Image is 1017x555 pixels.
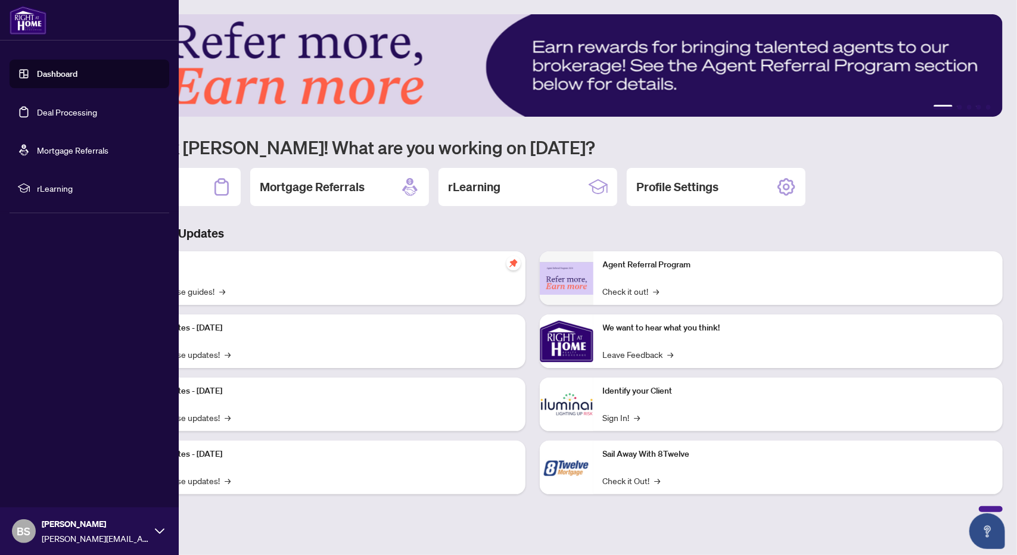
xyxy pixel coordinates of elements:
p: Agent Referral Program [603,258,994,272]
button: 5 [986,105,991,110]
p: We want to hear what you think! [603,322,994,335]
img: Agent Referral Program [540,262,593,295]
span: pushpin [506,256,521,270]
span: [PERSON_NAME][EMAIL_ADDRESS][PERSON_NAME][DOMAIN_NAME] [42,532,149,545]
button: 2 [957,105,962,110]
a: Sign In!→ [603,411,640,424]
h1: Welcome back [PERSON_NAME]! What are you working on [DATE]? [62,136,1003,158]
h2: Mortgage Referrals [260,179,365,195]
span: → [655,474,661,487]
p: Platform Updates - [DATE] [125,322,516,335]
p: Sail Away With 8Twelve [603,448,994,461]
p: Self-Help [125,258,516,272]
button: 1 [934,105,953,110]
a: Deal Processing [37,107,97,117]
img: logo [10,6,46,35]
button: 3 [967,105,972,110]
span: → [219,285,225,298]
h2: Profile Settings [636,179,719,195]
button: 4 [976,105,981,110]
span: → [635,411,640,424]
p: Identify your Client [603,385,994,398]
a: Mortgage Referrals [37,145,108,155]
h2: rLearning [448,179,500,195]
span: → [225,474,231,487]
span: → [225,348,231,361]
span: → [668,348,674,361]
button: Open asap [969,513,1005,549]
h3: Brokerage & Industry Updates [62,225,1003,242]
span: [PERSON_NAME] [42,517,149,531]
img: Slide 0 [62,14,1003,117]
span: → [225,411,231,424]
a: Check it Out!→ [603,474,661,487]
span: BS [17,523,31,540]
a: Leave Feedback→ [603,348,674,361]
span: rLearning [37,182,161,195]
img: We want to hear what you think! [540,314,593,368]
img: Identify your Client [540,378,593,431]
p: Platform Updates - [DATE] [125,385,516,398]
a: Check it out!→ [603,285,660,298]
img: Sail Away With 8Twelve [540,441,593,494]
span: → [654,285,660,298]
a: Dashboard [37,68,77,79]
p: Platform Updates - [DATE] [125,448,516,461]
